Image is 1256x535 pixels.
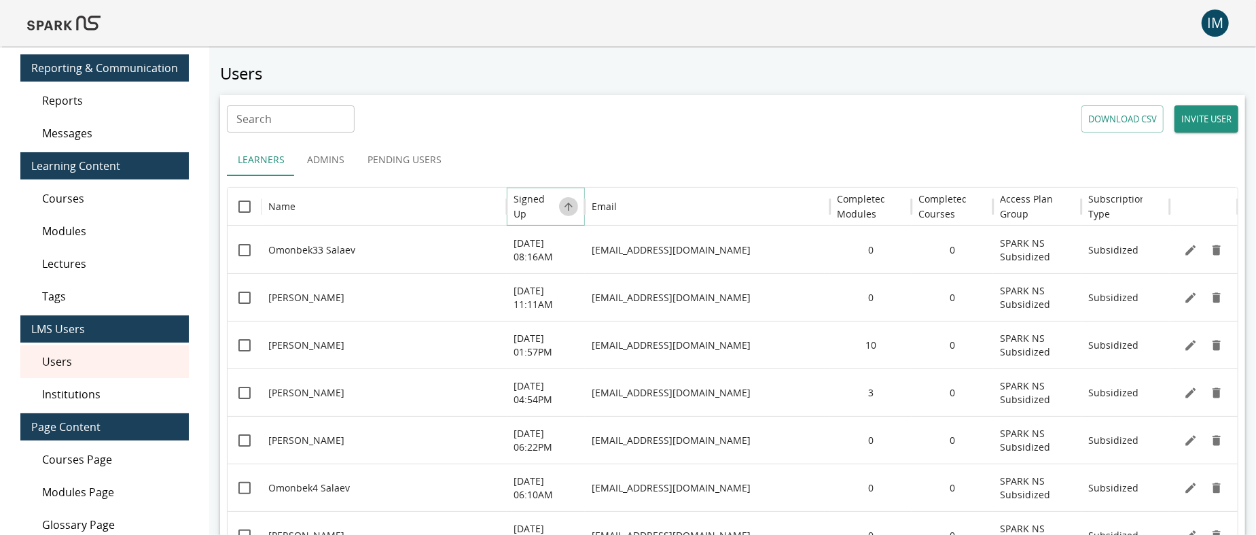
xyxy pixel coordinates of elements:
[1181,335,1201,356] button: Edit
[912,464,993,511] div: 0
[1000,237,1075,264] p: SPARK NS Subsidized
[585,226,830,273] div: omonbek.salaev+ns@borzung.com
[967,197,986,216] button: Sort
[1184,291,1198,305] svg: Edit
[1000,427,1075,454] p: SPARK NS Subsidized
[1181,383,1201,403] button: Edit
[20,280,189,313] div: Tags
[42,190,178,207] span: Courses
[1088,386,1138,400] p: Subsidized
[618,197,637,216] button: Sort
[585,273,830,321] div: sophyleedesign@gmail.com
[1088,481,1138,495] p: Subsidized
[268,200,295,213] div: Name
[1088,339,1138,352] p: Subsidized
[912,416,993,464] div: 0
[1000,192,1075,222] h6: Access Plan Group
[1144,197,1163,216] button: Sort
[20,152,189,179] div: Learning Content
[20,182,189,215] div: Courses
[295,143,357,176] button: Admins
[514,332,578,359] p: [DATE] 01:57PM
[20,54,189,82] div: Reporting & Communication
[1088,192,1146,222] h6: Subscription Type
[912,368,993,416] div: 0
[20,117,189,150] div: Messages
[830,273,912,321] div: 0
[514,427,578,454] p: [DATE] 06:22PM
[1000,332,1075,359] p: SPARK NS Subsidized
[585,321,830,368] div: shadi@sparkns.org
[227,143,295,176] button: Learners
[1206,240,1227,260] button: Delete
[1210,339,1223,352] svg: Remove
[886,197,905,216] button: Sort
[1206,478,1227,498] button: Delete
[42,484,178,500] span: Modules Page
[1181,288,1201,308] button: Edit
[1184,386,1198,400] svg: Edit
[1202,10,1229,37] button: account of current user
[20,476,189,508] div: Modules Page
[20,215,189,247] div: Modules
[27,7,101,39] img: Logo of SPARK at Stanford
[1184,339,1198,352] svg: Edit
[837,192,886,222] h6: Completed Modules
[297,197,316,216] button: Sort
[1000,379,1075,407] p: SPARK NS Subsidized
[1184,243,1198,257] svg: Edit
[514,284,578,311] p: [DATE] 11:11AM
[20,84,189,117] div: Reports
[1210,481,1223,495] svg: Remove
[830,368,912,416] div: 3
[1210,243,1223,257] svg: Remove
[42,223,178,239] span: Modules
[20,315,189,343] div: LMS Users
[20,413,189,441] div: Page Content
[31,60,178,76] span: Reporting & Communication
[268,386,344,400] p: [PERSON_NAME]
[1206,430,1227,451] button: Delete
[830,416,912,464] div: 0
[220,63,1246,84] h5: Users
[42,451,178,468] span: Courses Page
[42,386,178,402] span: Institutions
[1181,478,1201,498] button: Edit
[1184,434,1198,447] svg: Edit
[830,321,912,368] div: 10
[20,345,189,378] div: Users
[1088,243,1138,257] p: Subsidized
[268,339,344,352] p: [PERSON_NAME]
[42,256,178,272] span: Lectures
[1202,10,1229,37] div: IM
[830,464,912,511] div: 0
[585,368,830,416] div: ralitsa@sparkns.org
[1210,434,1223,447] svg: Remove
[912,226,993,273] div: 0
[1206,335,1227,356] button: Delete
[42,92,178,109] span: Reports
[912,273,993,321] div: 0
[31,321,178,337] span: LMS Users
[585,416,830,464] div: amandajmlin@gmail.com
[1088,291,1138,305] p: Subsidized
[268,481,350,495] p: Omonbek4 Salaev
[514,474,578,502] p: [DATE] 06:10AM
[1000,284,1075,311] p: SPARK NS Subsidized
[1206,383,1227,403] button: Delete
[1088,434,1138,447] p: Subsidized
[918,192,968,222] h6: Completed Courses
[31,158,178,174] span: Learning Content
[20,443,189,476] div: Courses Page
[31,419,178,435] span: Page Content
[268,434,344,447] p: [PERSON_NAME]
[268,291,344,305] p: [PERSON_NAME]
[357,143,452,176] button: Pending Users
[1000,474,1075,502] p: SPARK NS Subsidized
[1206,288,1227,308] button: Delete
[20,247,189,280] div: Lectures
[1174,105,1238,133] button: Invite user
[42,125,178,141] span: Messages
[227,143,1239,176] div: user types
[585,464,830,511] div: omonbek.salaev+4ns@borzung.com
